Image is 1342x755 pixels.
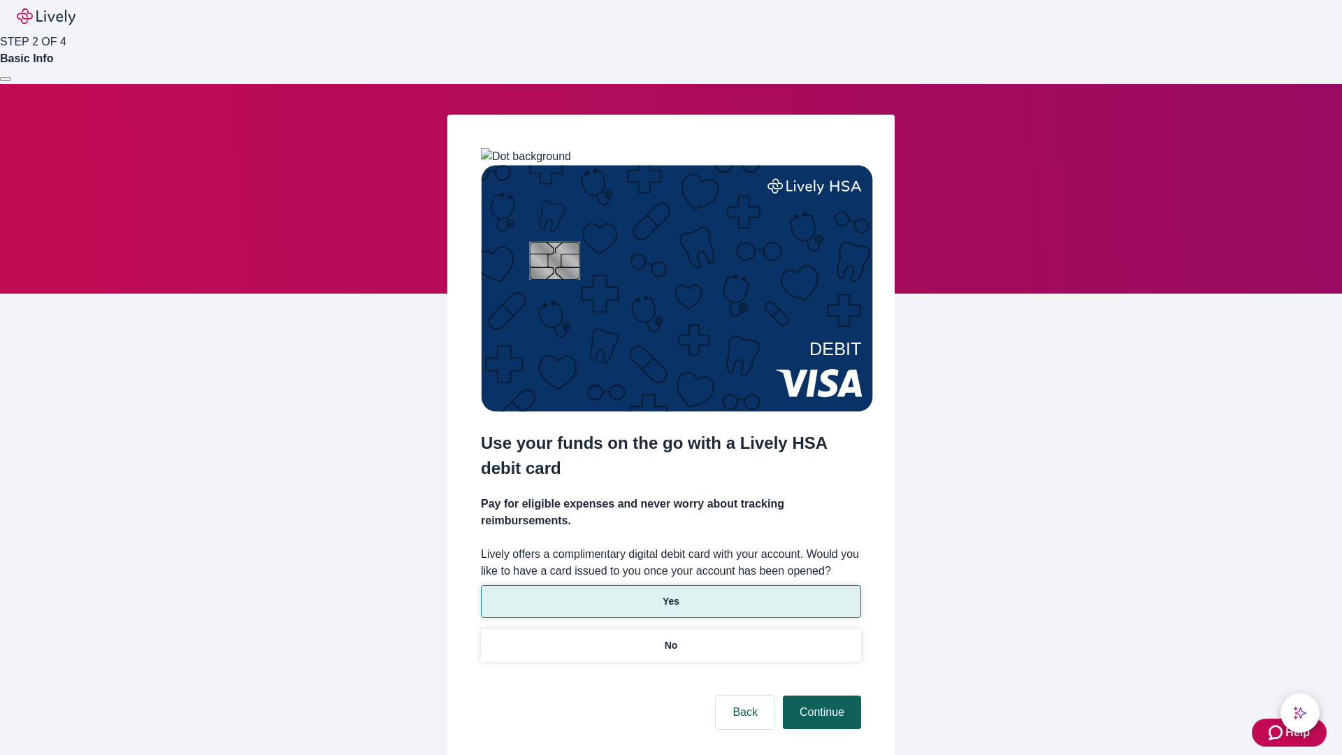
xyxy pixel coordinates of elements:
button: Back [716,696,774,729]
h4: Pay for eligible expenses and never worry about tracking reimbursements. [481,496,861,529]
h2: Use your funds on the go with a Lively HSA debit card [481,431,861,481]
label: Lively offers a complimentary digital debit card with your account. Would you like to have a card... [481,546,861,580]
img: Debit card [481,165,873,412]
p: No [665,638,678,653]
button: chat [1280,693,1320,733]
button: Yes [481,585,861,618]
img: Dot background [481,148,571,165]
svg: Lively AI Assistant [1293,706,1307,720]
p: Yes [663,594,679,609]
span: Help [1285,724,1310,741]
button: Zendesk support iconHelp [1252,719,1327,747]
img: Lively [17,8,75,25]
button: Continue [783,696,861,729]
svg: Zendesk support icon [1269,724,1285,741]
button: No [481,629,861,662]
